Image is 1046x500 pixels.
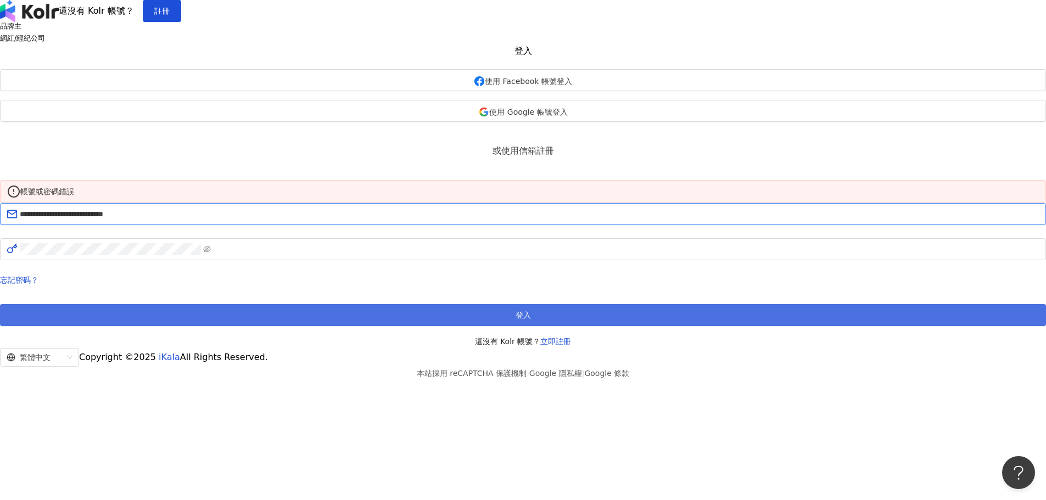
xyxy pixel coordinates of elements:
span: 登入 [514,46,532,56]
span: 註冊 [154,7,170,15]
a: iKala [159,352,180,362]
span: Copyright © 2025 All Rights Reserved. [79,352,268,362]
span: | [582,369,585,378]
a: Google 隱私權 [529,369,582,378]
span: 或使用信箱註冊 [484,144,563,158]
div: 帳號或密碼錯誤 [20,186,1039,198]
span: 登入 [516,311,531,319]
span: 本站採用 reCAPTCHA 保護機制 [417,367,629,380]
span: 使用 Facebook 帳號登入 [485,77,572,86]
iframe: Help Scout Beacon - Open [1002,456,1035,489]
span: 還沒有 Kolr 帳號？ [59,5,134,16]
div: 繁體中文 [7,349,63,366]
a: 立即註冊 [540,337,571,346]
a: Google 條款 [584,369,629,378]
span: 還沒有 Kolr 帳號？ [475,335,572,348]
span: eye-invisible [203,245,211,253]
span: | [527,369,529,378]
span: 使用 Google 帳號登入 [489,108,567,116]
